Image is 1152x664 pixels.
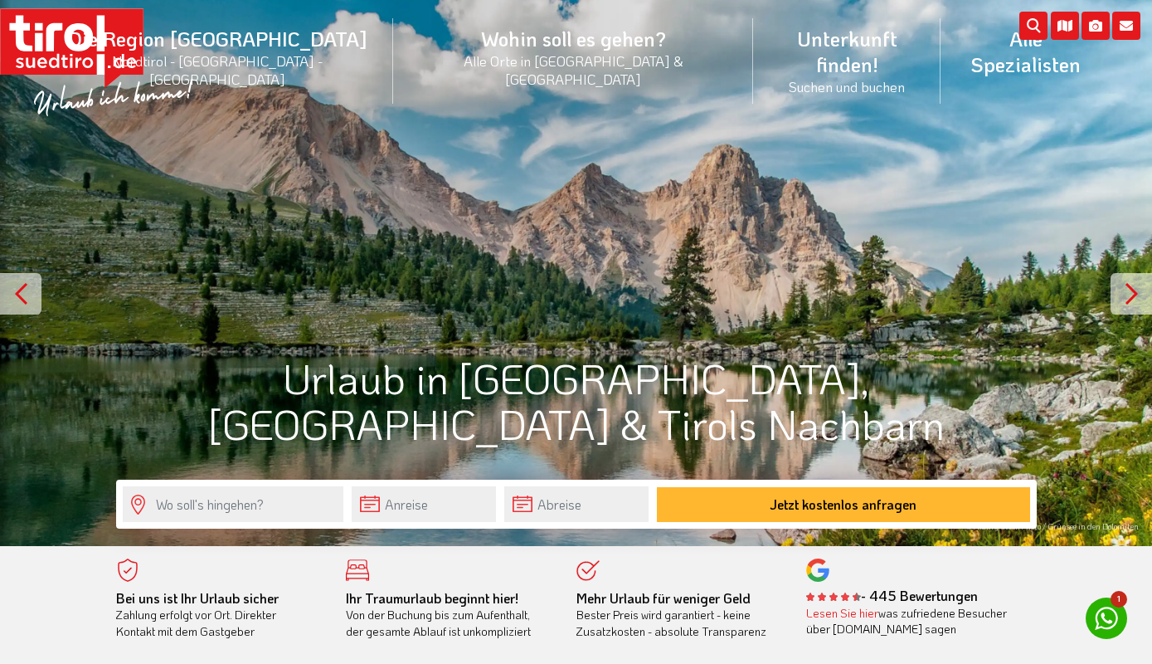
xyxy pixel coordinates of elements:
i: Fotogalerie [1082,12,1110,40]
b: Ihr Traumurlaub beginnt hier! [346,589,518,607]
b: Bei uns ist Ihr Urlaub sicher [116,589,279,607]
small: Nordtirol - [GEOGRAPHIC_DATA] - [GEOGRAPHIC_DATA] [61,51,373,88]
div: Zahlung erfolgt vor Ort. Direkter Kontakt mit dem Gastgeber [116,590,322,640]
input: Abreise [504,486,649,522]
a: Lesen Sie hier [806,605,878,621]
a: Die Region [GEOGRAPHIC_DATA]Nordtirol - [GEOGRAPHIC_DATA] - [GEOGRAPHIC_DATA] [41,7,393,106]
button: Jetzt kostenlos anfragen [657,487,1030,522]
a: Alle Spezialisten [941,7,1111,95]
a: 1 [1086,598,1127,639]
div: Von der Buchung bis zum Aufenthalt, der gesamte Ablauf ist unkompliziert [346,590,552,640]
b: - 445 Bewertungen [806,587,978,604]
small: Alle Orte in [GEOGRAPHIC_DATA] & [GEOGRAPHIC_DATA] [413,51,733,88]
b: Mehr Urlaub für weniger Geld [576,589,751,607]
i: Kontakt [1112,12,1140,40]
a: Unterkunft finden!Suchen und buchen [753,7,941,114]
a: Wohin soll es gehen?Alle Orte in [GEOGRAPHIC_DATA] & [GEOGRAPHIC_DATA] [393,7,753,106]
input: Wo soll's hingehen? [123,486,343,522]
small: Suchen und buchen [773,77,921,95]
div: was zufriedene Besucher über [DOMAIN_NAME] sagen [806,605,1012,637]
i: Karte öffnen [1051,12,1079,40]
div: Bester Preis wird garantiert - keine Zusatzkosten - absolute Transparenz [576,590,782,640]
span: 1 [1111,591,1127,608]
input: Anreise [352,486,496,522]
